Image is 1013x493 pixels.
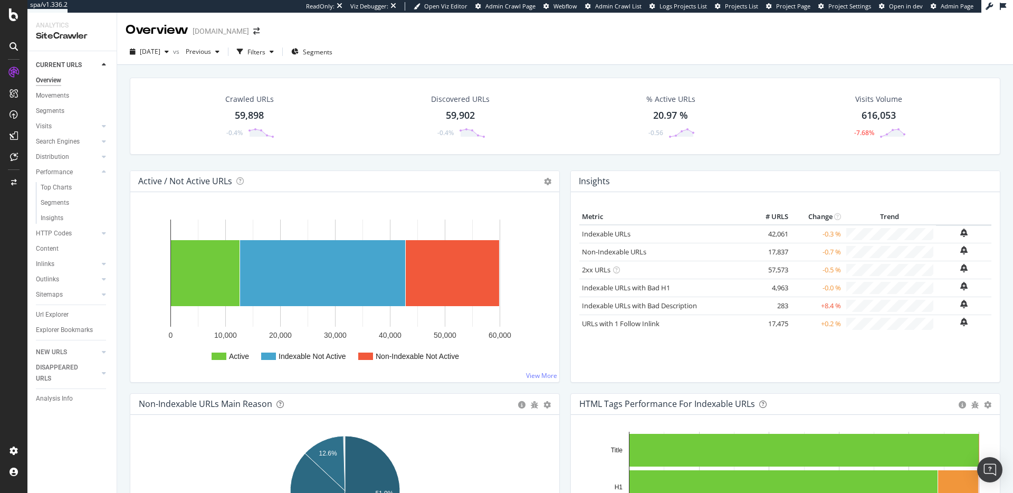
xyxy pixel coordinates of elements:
svg: A chart. [139,209,551,374]
td: -0.5 % [791,261,844,279]
th: # URLS [749,209,791,225]
div: Sitemaps [36,289,63,300]
div: -7.68% [854,128,874,137]
div: Inlinks [36,259,54,270]
div: gear [543,401,551,409]
a: Top Charts [41,182,109,193]
div: Search Engines [36,136,80,147]
div: bell-plus [960,264,968,272]
div: HTML Tags Performance for Indexable URLs [579,399,755,409]
div: gear [984,401,991,409]
div: bug [531,401,538,409]
div: DISAPPEARED URLS [36,362,89,384]
a: Project Page [766,2,810,11]
a: Segments [36,106,109,117]
span: Webflow [553,2,577,10]
td: 17,837 [749,243,791,261]
div: Performance [36,167,73,178]
text: 10,000 [214,331,237,339]
td: +8.4 % [791,297,844,315]
div: -0.4% [437,128,454,137]
div: bell-plus [960,300,968,308]
div: 59,902 [446,109,475,122]
a: Project Settings [818,2,871,11]
button: Previous [181,43,224,60]
text: 12.6% [319,450,337,457]
text: Non-Indexable Not Active [376,352,459,361]
a: 2xx URLs [582,265,610,274]
div: bell-plus [960,229,968,237]
span: Open in dev [889,2,923,10]
a: Outlinks [36,274,99,285]
text: 50,000 [434,331,456,339]
a: Url Explorer [36,309,109,320]
div: arrow-right-arrow-left [253,27,260,35]
div: NEW URLS [36,347,67,358]
text: Active [229,352,249,361]
div: Content [36,243,59,254]
div: Segments [36,106,64,117]
span: Previous [181,47,211,56]
a: Projects List [715,2,758,11]
div: Overview [36,75,61,86]
a: Admin Crawl List [585,2,642,11]
a: Insights [41,213,109,224]
i: Options [544,178,551,185]
div: Explorer Bookmarks [36,325,93,336]
text: 0 [169,331,173,339]
a: Logs Projects List [649,2,707,11]
div: % Active URLs [646,94,695,105]
a: Search Engines [36,136,99,147]
div: CURRENT URLS [36,60,82,71]
span: Admin Crawl Page [485,2,536,10]
div: circle-info [959,401,966,409]
td: -0.3 % [791,225,844,243]
span: Segments [303,48,332,56]
td: 283 [749,297,791,315]
span: Admin Crawl List [595,2,642,10]
a: Open Viz Editor [414,2,467,11]
a: Indexable URLs with Bad H1 [582,283,670,292]
div: ReadOnly: [306,2,335,11]
div: Insights [41,213,63,224]
h4: Active / Not Active URLs [138,174,232,188]
a: Webflow [543,2,577,11]
span: 2025 Aug. 18th [140,47,160,56]
text: 20,000 [269,331,292,339]
a: Movements [36,90,109,101]
div: Discovered URLs [431,94,490,105]
a: Open in dev [879,2,923,11]
a: Overview [36,75,109,86]
a: Segments [41,197,109,208]
button: [DATE] [126,43,173,60]
a: HTTP Codes [36,228,99,239]
div: Filters [247,48,265,56]
div: [DOMAIN_NAME] [193,26,249,36]
div: Crawled URLs [225,94,274,105]
span: vs [173,47,181,56]
span: Logs Projects List [660,2,707,10]
a: Content [36,243,109,254]
div: Url Explorer [36,309,69,320]
div: bell-plus [960,246,968,254]
h4: Insights [579,174,610,188]
div: bell-plus [960,282,968,290]
span: Admin Page [941,2,973,10]
text: H1 [615,483,623,491]
div: Open Intercom Messenger [977,457,1002,482]
div: Non-Indexable URLs Main Reason [139,399,272,409]
div: 20.97 % [653,109,688,122]
td: 42,061 [749,225,791,243]
div: 59,898 [235,109,264,122]
div: Outlinks [36,274,59,285]
div: Visits [36,121,52,132]
text: 40,000 [379,331,402,339]
div: circle-info [518,401,525,409]
div: 616,053 [862,109,896,122]
text: 60,000 [489,331,511,339]
div: HTTP Codes [36,228,72,239]
a: CURRENT URLS [36,60,99,71]
a: Indexable URLs [582,229,630,239]
div: -0.56 [648,128,663,137]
